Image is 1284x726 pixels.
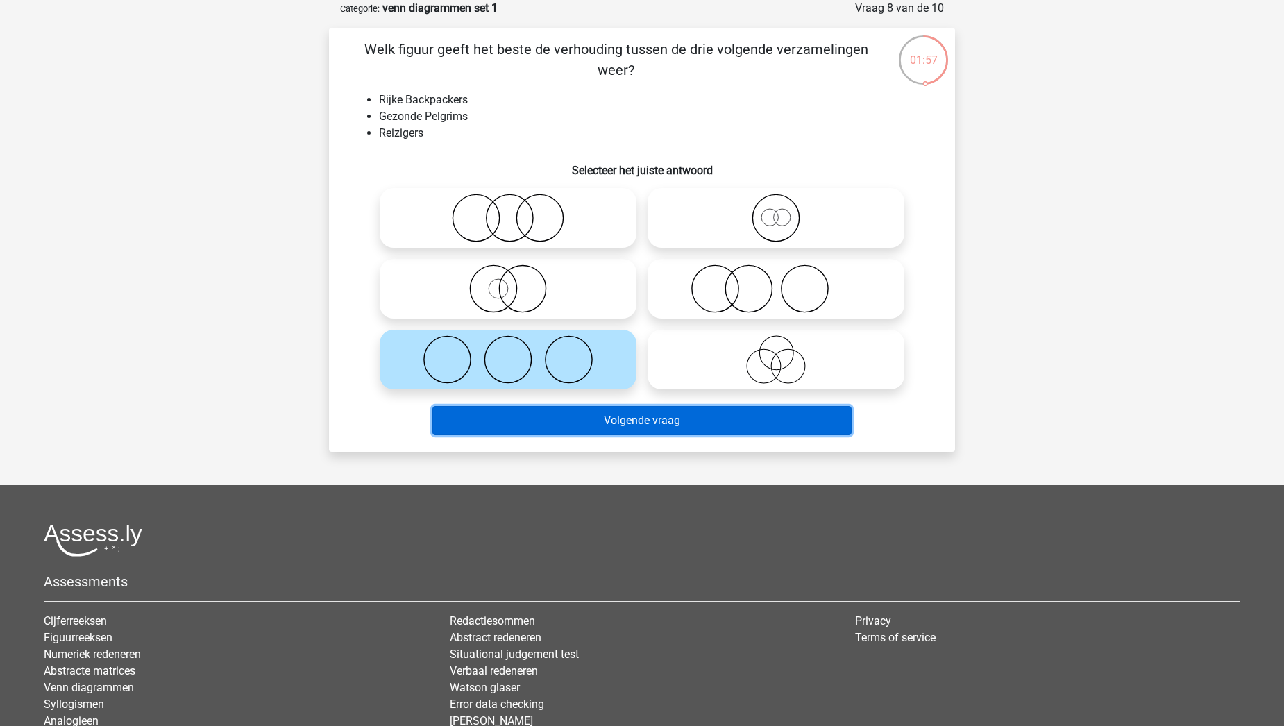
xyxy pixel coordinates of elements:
[379,125,933,142] li: Reizigers
[450,631,541,644] a: Abstract redeneren
[379,92,933,108] li: Rijke Backpackers
[855,614,891,627] a: Privacy
[44,573,1240,590] h5: Assessments
[450,614,535,627] a: Redactiesommen
[44,614,107,627] a: Cijferreeksen
[855,631,936,644] a: Terms of service
[379,108,933,125] li: Gezonde Pelgrims
[44,648,141,661] a: Numeriek redeneren
[450,648,579,661] a: Situational judgement test
[44,664,135,677] a: Abstracte matrices
[44,698,104,711] a: Syllogismen
[382,1,498,15] strong: venn diagrammen set 1
[44,524,142,557] img: Assessly logo
[44,681,134,694] a: Venn diagrammen
[450,698,544,711] a: Error data checking
[897,34,949,69] div: 01:57
[351,39,881,81] p: Welk figuur geeft het beste de verhouding tussen de drie volgende verzamelingen weer?
[44,631,112,644] a: Figuurreeksen
[432,406,852,435] button: Volgende vraag
[340,3,380,14] small: Categorie:
[450,664,538,677] a: Verbaal redeneren
[351,153,933,177] h6: Selecteer het juiste antwoord
[450,681,520,694] a: Watson glaser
